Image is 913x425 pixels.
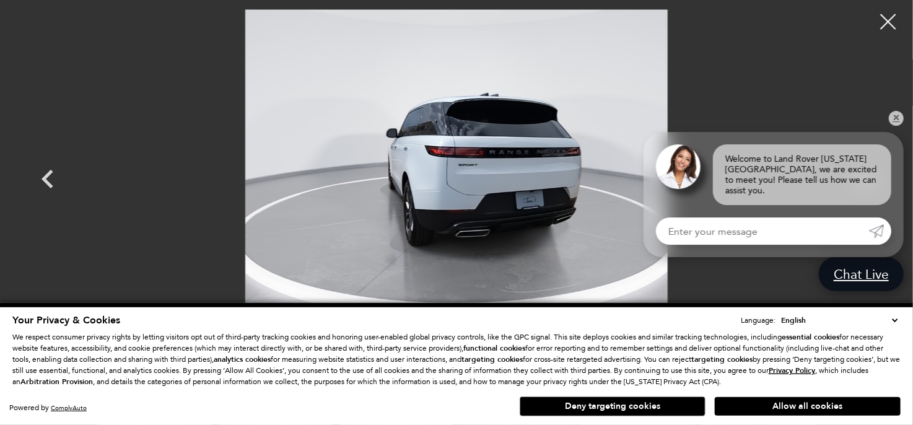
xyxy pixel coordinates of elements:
[819,257,904,291] a: Chat Live
[20,377,93,387] strong: Arbitration Provision
[782,332,839,342] strong: essential cookies
[715,397,901,416] button: Allow all cookies
[741,317,775,324] div: Language:
[691,354,753,364] strong: targeting cookies
[656,217,869,245] input: Enter your message
[12,313,120,327] span: Your Privacy & Cookies
[869,217,891,245] a: Submit
[29,154,66,210] div: Previous
[656,144,701,189] img: Agent profile photo
[9,404,87,412] div: Powered by
[778,314,901,326] select: Language Select
[461,354,523,364] strong: targeting cookies
[85,9,828,326] img: New 2025 Fuji White LAND ROVER SE image 7
[520,397,705,416] button: Deny targeting cookies
[214,354,271,364] strong: analytics cookies
[12,331,901,387] p: We respect consumer privacy rights by letting visitors opt out of third-party tracking cookies an...
[51,404,87,412] a: ComplyAuto
[463,343,525,353] strong: functional cookies
[828,266,895,283] span: Chat Live
[769,366,815,375] u: Privacy Policy
[713,144,891,205] div: Welcome to Land Rover [US_STATE][GEOGRAPHIC_DATA], we are excited to meet you! Please tell us how...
